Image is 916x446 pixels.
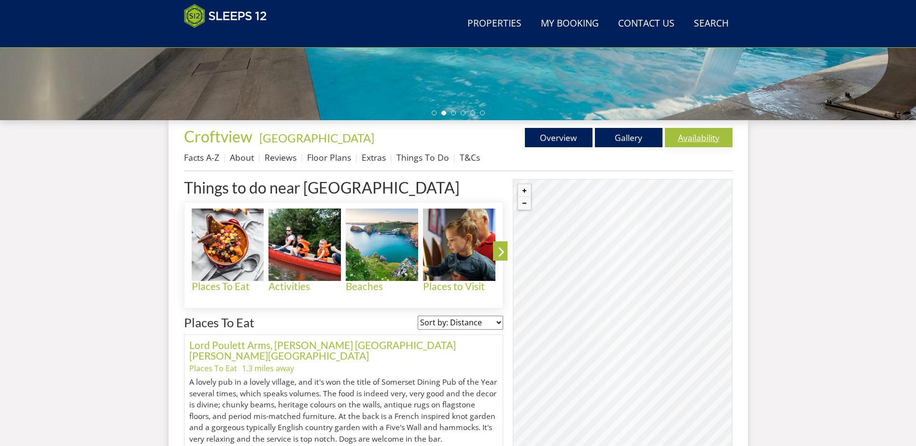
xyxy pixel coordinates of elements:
p: A lovely pub in a lovely village, and it's won the title of Somerset Dining Pub of the Year sever... [189,376,498,445]
a: Facts A-Z [184,152,219,163]
a: Things To Do [396,152,449,163]
a: Places to Visit [423,209,500,292]
a: Properties [464,13,525,35]
a: [GEOGRAPHIC_DATA] [259,131,374,145]
a: Places To Eat [192,209,269,292]
img: Activities [268,209,341,281]
a: Lord Poulett Arms, [PERSON_NAME] [GEOGRAPHIC_DATA][PERSON_NAME][GEOGRAPHIC_DATA] [189,339,456,362]
a: Beaches [346,209,423,292]
a: Food, Shops & Markets [500,209,578,303]
a: Reviews [265,152,296,163]
a: Availability [665,128,733,147]
a: Search [690,13,733,35]
span: - [255,131,374,145]
img: Places to Visit [423,209,495,281]
a: Gallery [595,128,662,147]
a: Croftview [184,127,255,146]
a: Extras [362,152,386,163]
h4: Food, Shops & Markets [500,281,573,303]
h4: Beaches [346,281,418,292]
a: Activities [268,209,346,292]
span: Croftview [184,127,253,146]
a: Overview [525,128,592,147]
h4: Places To Eat [192,281,264,292]
a: About [230,152,254,163]
img: Beaches [346,209,418,281]
iframe: Customer reviews powered by Trustpilot [179,34,281,42]
img: Food, Shops & Markets [500,209,573,281]
button: Zoom in [518,184,531,197]
img: Places To Eat [192,209,264,281]
a: Places To Eat [189,363,237,374]
a: Places To Eat [184,315,254,330]
img: Sleeps 12 [184,4,267,28]
a: T&Cs [460,152,480,163]
a: Contact Us [614,13,678,35]
h1: Things to do near [GEOGRAPHIC_DATA] [184,179,504,196]
a: Floor Plans [307,152,351,163]
button: Zoom out [518,197,531,209]
a: My Booking [537,13,603,35]
li: 1.3 miles away [242,362,294,374]
h4: Activities [268,281,341,292]
h4: Places to Visit [423,281,495,292]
